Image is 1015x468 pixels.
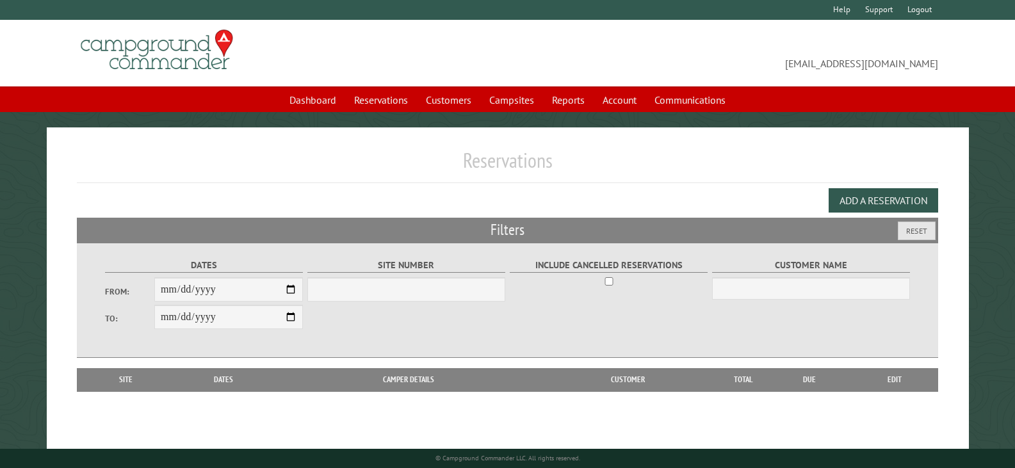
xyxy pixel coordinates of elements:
th: Due [768,368,850,391]
a: Customers [418,88,479,112]
h1: Reservations [77,148,938,183]
label: Include Cancelled Reservations [510,258,708,273]
label: From: [105,286,154,298]
th: Site [83,368,168,391]
th: Customer [539,368,718,391]
label: Site Number [307,258,506,273]
a: Communications [647,88,733,112]
h2: Filters [77,218,938,242]
small: © Campground Commander LLC. All rights reserved. [435,454,580,462]
span: [EMAIL_ADDRESS][DOMAIN_NAME] [508,35,938,71]
img: Campground Commander [77,25,237,75]
a: Dashboard [282,88,344,112]
a: Campsites [482,88,542,112]
label: Customer Name [712,258,911,273]
th: Dates [168,368,279,391]
a: Account [595,88,644,112]
button: Add a Reservation [829,188,938,213]
a: Reservations [346,88,416,112]
button: Reset [898,222,936,240]
label: To: [105,312,154,325]
th: Edit [850,368,938,391]
label: Dates [105,258,304,273]
th: Camper Details [279,368,539,391]
th: Total [717,368,768,391]
a: Reports [544,88,592,112]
